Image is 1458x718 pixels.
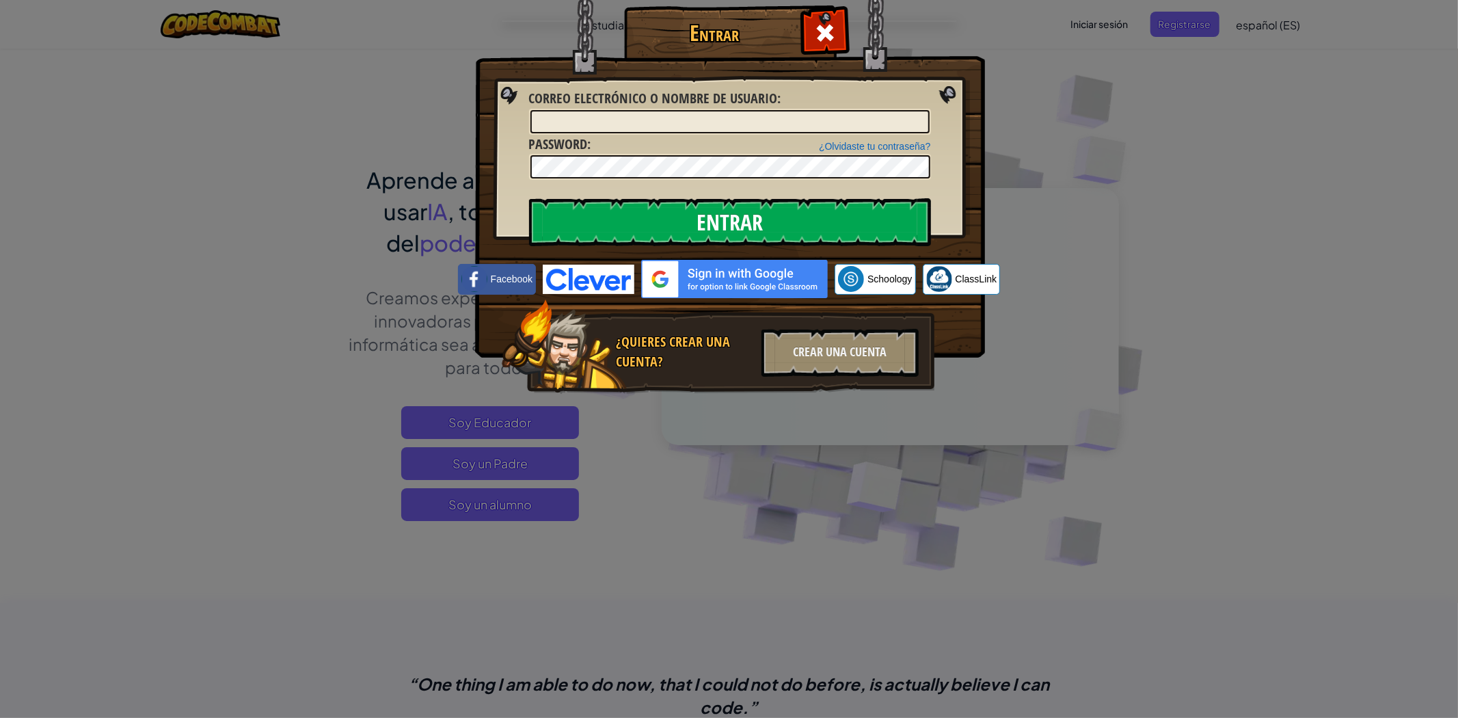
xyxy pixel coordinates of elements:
[956,272,997,286] span: ClassLink
[819,141,930,152] a: ¿Olvidaste tu contraseña?
[543,265,634,294] img: clever-logo-blue.png
[617,332,753,371] div: ¿Quieres crear una cuenta?
[529,198,931,246] input: Entrar
[627,21,802,45] h1: Entrar
[491,272,532,286] span: Facebook
[838,266,864,292] img: schoology.png
[641,260,828,298] img: gplus_sso_button2.svg
[926,266,952,292] img: classlink-logo-small.png
[529,135,588,153] span: Password
[867,272,912,286] span: Schoology
[529,89,778,107] span: Correo electrónico o nombre de usuario
[529,135,591,155] label: :
[761,329,919,377] div: Crear una cuenta
[529,89,781,109] label: :
[461,266,487,292] img: facebook_small.png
